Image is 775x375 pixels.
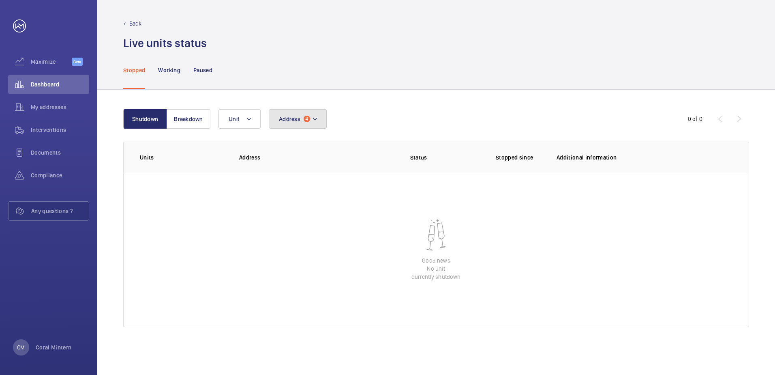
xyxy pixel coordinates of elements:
span: Maximize [31,58,72,66]
div: 0 of 0 [688,115,702,123]
button: Shutdown [123,109,167,129]
p: Coral Mintern [36,343,72,351]
span: Interventions [31,126,89,134]
span: Documents [31,149,89,157]
button: Breakdown [167,109,210,129]
p: Working [158,66,180,74]
span: Beta [72,58,83,66]
span: Any questions ? [31,207,89,215]
span: Dashboard [31,80,89,88]
p: Additional information [557,153,732,162]
button: Unit [218,109,261,129]
span: Address [279,116,300,122]
p: CM [17,343,25,351]
h1: Live units status [123,36,207,51]
p: Units [140,153,226,162]
p: Status [360,153,477,162]
span: My addresses [31,103,89,111]
span: Compliance [31,171,89,179]
p: Good news No unit currently shutdown [411,256,460,281]
p: Back [129,19,141,28]
span: 4 [304,116,310,122]
p: Stopped since [496,153,544,162]
p: Stopped [123,66,145,74]
p: Paused [193,66,212,74]
span: Unit [229,116,239,122]
button: Address4 [269,109,327,129]
p: Address [239,153,354,162]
